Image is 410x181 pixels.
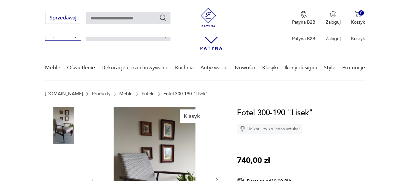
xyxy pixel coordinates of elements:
[240,126,245,132] img: Ikona diamentu
[326,36,341,42] p: Zaloguj
[300,11,307,18] img: Ikona medalu
[355,11,361,17] img: Ikona koszyka
[351,36,365,42] p: Koszyk
[199,8,218,27] img: Patyna - sklep z meblami i dekoracjami vintage
[237,154,270,167] p: 740,00 zł
[92,91,111,96] a: Produkty
[180,109,204,123] div: Klasyk
[342,55,365,80] a: Promocje
[200,55,228,80] a: Antykwariat
[292,19,315,25] p: Patyna B2B
[324,55,335,80] a: Style
[45,55,60,80] a: Meble
[45,12,81,24] button: Sprzedawaj
[45,107,82,144] img: Zdjęcie produktu Fotel 300-190 "Lisek"
[237,107,313,119] h1: Fotel 300-190 "Lisek"
[45,91,83,96] a: [DOMAIN_NAME]
[119,91,133,96] a: Meble
[285,55,317,80] a: Ikony designu
[351,11,365,25] button: 0Koszyk
[330,11,336,17] img: Ikonka użytkownika
[262,55,278,80] a: Klasyki
[237,124,302,134] div: Unikat - tylko jedna sztuka!
[67,55,95,80] a: Oświetlenie
[292,11,315,25] a: Ikona medaluPatyna B2B
[292,11,315,25] button: Patyna B2B
[142,91,155,96] a: Fotele
[358,10,364,16] div: 0
[351,19,365,25] p: Koszyk
[326,11,341,25] button: Zaloguj
[326,19,341,25] p: Zaloguj
[292,36,315,42] p: Patyna B2B
[163,91,208,96] p: Fotel 300-190 "Lisek"
[101,55,169,80] a: Dekoracje i przechowywanie
[45,16,81,21] a: Sprzedawaj
[175,55,193,80] a: Kuchnia
[45,33,81,38] a: Sprzedawaj
[159,14,167,22] button: Szukaj
[235,55,255,80] a: Nowości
